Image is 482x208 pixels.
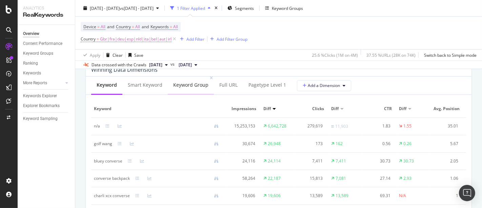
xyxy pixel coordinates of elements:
[23,80,47,87] div: More Reports
[83,24,96,30] span: Device
[97,36,99,42] span: =
[268,123,286,129] div: 6,642,728
[176,61,200,69] button: [DATE]
[297,175,323,181] div: 15,813
[177,35,204,43] button: Add Filter
[263,106,271,112] span: Diff
[23,50,70,57] a: Keyword Groups
[403,123,411,129] div: 1.55
[23,5,69,11] div: Analytics
[433,106,460,112] span: Avg. Position
[91,66,158,73] div: Winning Data Dimensions
[23,50,53,57] div: Keyword Groups
[433,193,459,199] div: 1
[94,193,130,199] div: charli xcx converse
[81,3,162,14] button: [DATE] - [DATE]vs[DATE] - [DATE]
[23,40,70,47] a: Content Performance
[23,40,62,47] div: Content Performance
[107,24,114,30] span: and
[103,50,123,60] button: Clear
[128,82,162,88] div: Smart Keyword
[97,24,100,30] span: =
[135,22,140,32] span: All
[186,36,204,42] div: Add Filter
[94,106,222,112] span: Keyword
[113,52,123,58] div: Clear
[146,61,170,69] button: [DATE]
[268,141,281,147] div: 26,948
[365,106,392,112] span: CTR
[142,24,149,30] span: and
[262,3,306,14] button: Keyword Groups
[207,35,247,43] button: Add Filter Group
[225,3,257,14] button: Segments
[179,62,192,68] span: 2025 Feb. 28th
[23,60,70,67] a: Ranking
[167,3,213,14] button: 1 Filter Applied
[336,158,346,164] div: 7,411
[97,82,117,88] div: Keyword
[23,92,70,100] a: Keywords Explorer
[170,61,176,67] span: vs
[424,52,477,58] div: Switch back to Simple mode
[23,30,39,37] div: Overview
[421,50,477,60] button: Switch back to Simple mode
[297,123,323,129] div: 279,619
[403,175,411,181] div: 2.93
[81,50,100,60] button: Apply
[268,158,281,164] div: 24,114
[366,52,416,58] div: 37.55 % URLs ( 28K on 74K )
[336,141,343,147] div: 162
[23,30,70,37] a: Overview
[235,5,254,11] span: Segments
[433,158,459,164] div: 2.05
[23,11,69,19] div: RealKeywords
[213,5,219,12] div: times
[403,141,411,147] div: 0.26
[94,123,100,129] div: n/a
[365,141,391,147] div: 0.56
[303,83,340,88] span: Add a Dimension
[433,123,459,129] div: 35.01
[149,62,162,68] span: 2025 Aug. 27th
[90,52,100,58] div: Apply
[229,123,255,129] div: 15,253,153
[365,158,391,164] div: 30.73
[23,80,63,87] a: More Reports
[268,193,281,199] div: 19,606
[229,106,256,112] span: Impressions
[94,175,130,181] div: converse backpack
[101,22,105,32] span: All
[120,5,154,11] span: vs [DATE] - [DATE]
[335,123,348,129] div: 11,903
[134,52,143,58] div: Save
[268,175,281,181] div: 22,187
[23,102,60,109] div: Explorer Bookmarks
[219,82,238,88] div: Full URL
[297,106,324,112] span: Clicks
[272,5,303,11] div: Keyword Groups
[229,141,255,147] div: 30,674
[170,24,172,30] span: =
[433,175,459,181] div: 1.06
[297,80,351,91] button: Add a Dimension
[433,141,459,147] div: 5.67
[92,62,146,68] div: Data crossed with the Crawls
[297,193,323,199] div: 13,589
[23,102,70,109] a: Explorer Bookmarks
[94,158,122,164] div: bluey converse
[312,52,358,58] div: 25.6 % Clicks ( 1M on 4M )
[81,36,96,42] span: Country
[23,92,57,100] div: Keywords Explorer
[365,175,391,181] div: 27.14
[297,158,323,164] div: 7,411
[459,185,475,201] div: Open Intercom Messenger
[403,158,414,164] div: 30.73
[116,24,131,30] span: Country
[229,158,255,164] div: 24,116
[23,70,70,77] a: Keywords
[173,22,178,32] span: All
[150,24,169,30] span: Keywords
[23,70,41,77] div: Keywords
[365,123,391,129] div: 1.83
